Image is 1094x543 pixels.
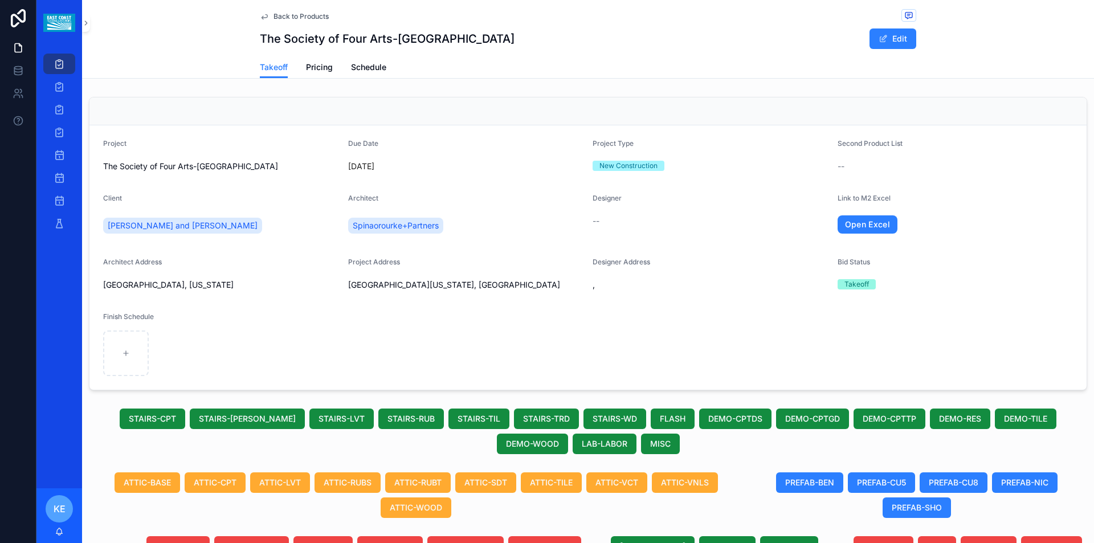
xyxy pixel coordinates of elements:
span: DEMO-CPTDS [708,413,762,424]
a: [PERSON_NAME] and [PERSON_NAME] [103,218,262,234]
span: STAIRS-CPT [129,413,176,424]
span: ATTIC-CPT [194,477,236,488]
span: Link to M2 Excel [838,194,891,202]
span: [GEOGRAPHIC_DATA][US_STATE], [GEOGRAPHIC_DATA] [348,279,584,291]
span: MISC [650,438,671,450]
span: DEMO-RES [939,413,981,424]
span: DEMO-TILE [1004,413,1047,424]
button: STAIRS-[PERSON_NAME] [190,409,305,429]
span: STAIRS-TRD [523,413,570,424]
button: MISC [641,434,680,454]
button: DEMO-CPTTP [854,409,925,429]
button: ATTIC-RUBS [315,472,381,493]
a: Schedule [351,57,386,80]
img: App logo [43,14,75,32]
span: Architect Address [103,258,162,266]
span: PREFAB-SHO [892,502,942,513]
span: Takeoff [260,62,288,73]
span: [GEOGRAPHIC_DATA], [US_STATE] [103,279,339,291]
button: FLASH [651,409,695,429]
button: STAIRS-RUB [378,409,444,429]
span: Designer [593,194,622,202]
button: ATTIC-RUBT [385,472,451,493]
span: The Society of Four Arts-[GEOGRAPHIC_DATA] [103,161,339,172]
span: Project Address [348,258,400,266]
span: , [593,279,828,291]
span: Project Type [593,139,634,148]
button: ATTIC-BASE [115,472,180,493]
span: Architect [348,194,378,202]
button: PREFAB-NIC [992,472,1058,493]
div: New Construction [599,161,658,171]
span: Schedule [351,62,386,73]
button: STAIRS-LVT [309,409,374,429]
span: FLASH [660,413,685,424]
span: LAB-LABOR [582,438,627,450]
span: ATTIC-RUBT [394,477,442,488]
button: ATTIC-VCT [586,472,647,493]
span: PREFAB-BEN [785,477,834,488]
span: PREFAB-NIC [1001,477,1048,488]
span: STAIRS-[PERSON_NAME] [199,413,296,424]
span: ATTIC-RUBS [324,477,372,488]
span: STAIRS-RUB [387,413,435,424]
span: [PERSON_NAME] and [PERSON_NAME] [108,220,258,231]
span: ATTIC-BASE [124,477,171,488]
button: DEMO-CPTGD [776,409,849,429]
span: KE [54,502,66,516]
button: STAIRS-CPT [120,409,185,429]
button: PREFAB-CU8 [920,472,987,493]
span: DEMO-WOOD [506,438,559,450]
span: Spinaorourke+Partners [353,220,439,231]
div: Takeoff [844,279,869,289]
button: ATTIC-SDT [455,472,516,493]
a: Open Excel [838,215,898,234]
span: Client [103,194,122,202]
button: PREFAB-BEN [776,472,843,493]
span: Project [103,139,126,148]
button: ATTIC-TILE [521,472,582,493]
span: Designer Address [593,258,650,266]
span: Second Product List [838,139,903,148]
button: PREFAB-CU5 [848,472,915,493]
button: ATTIC-CPT [185,472,246,493]
button: ATTIC-LVT [250,472,310,493]
button: LAB-LABOR [573,434,636,454]
button: DEMO-WOOD [497,434,568,454]
span: DEMO-CPTTP [863,413,916,424]
span: -- [593,215,599,227]
a: Takeoff [260,57,288,79]
div: scrollable content [36,46,82,248]
button: DEMO-RES [930,409,990,429]
button: ATTIC-WOOD [381,497,451,518]
span: STAIRS-LVT [319,413,365,424]
button: DEMO-TILE [995,409,1056,429]
span: ATTIC-VCT [595,477,638,488]
span: Bid Status [838,258,870,266]
span: DEMO-CPTGD [785,413,840,424]
button: STAIRS-TRD [514,409,579,429]
span: Finish Schedule [103,312,154,321]
p: [DATE] [348,161,374,172]
span: Due Date [348,139,378,148]
span: STAIRS-WD [593,413,637,424]
span: STAIRS-TIL [458,413,500,424]
h1: The Society of Four Arts-[GEOGRAPHIC_DATA] [260,31,515,47]
span: Back to Products [273,12,329,21]
span: ATTIC-WOOD [390,502,442,513]
span: ATTIC-TILE [530,477,573,488]
span: ATTIC-SDT [464,477,507,488]
span: PREFAB-CU8 [929,477,978,488]
button: STAIRS-WD [583,409,646,429]
button: DEMO-CPTDS [699,409,771,429]
span: ATTIC-LVT [259,477,301,488]
span: Pricing [306,62,333,73]
span: PREFAB-CU5 [857,477,906,488]
span: -- [838,161,844,172]
button: PREFAB-SHO [883,497,951,518]
button: STAIRS-TIL [448,409,509,429]
a: Spinaorourke+Partners [348,218,443,234]
span: ATTIC-VNLS [661,477,709,488]
a: Pricing [306,57,333,80]
button: Edit [870,28,916,49]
